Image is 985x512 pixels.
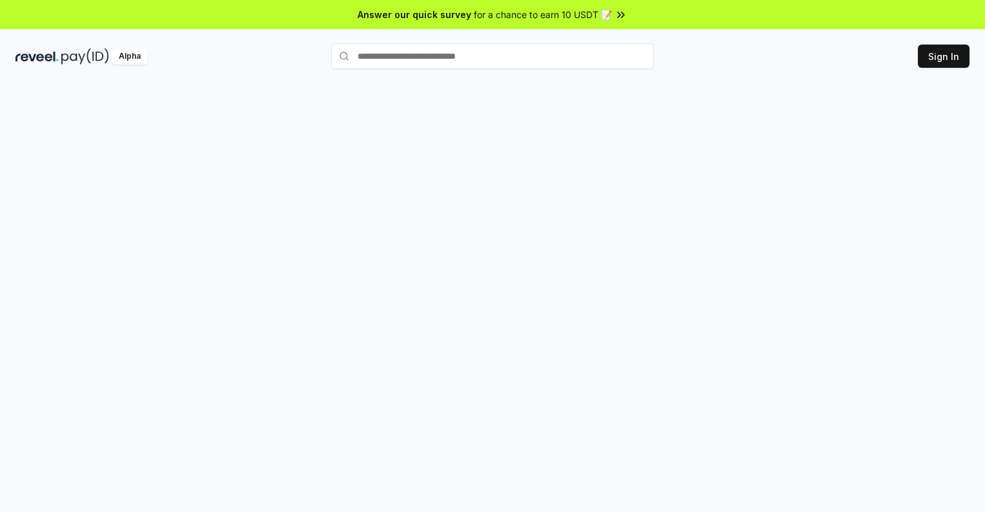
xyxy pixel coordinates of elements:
[918,45,970,68] button: Sign In
[474,8,612,21] span: for a chance to earn 10 USDT 📝
[61,48,109,65] img: pay_id
[112,48,148,65] div: Alpha
[358,8,471,21] span: Answer our quick survey
[15,48,59,65] img: reveel_dark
